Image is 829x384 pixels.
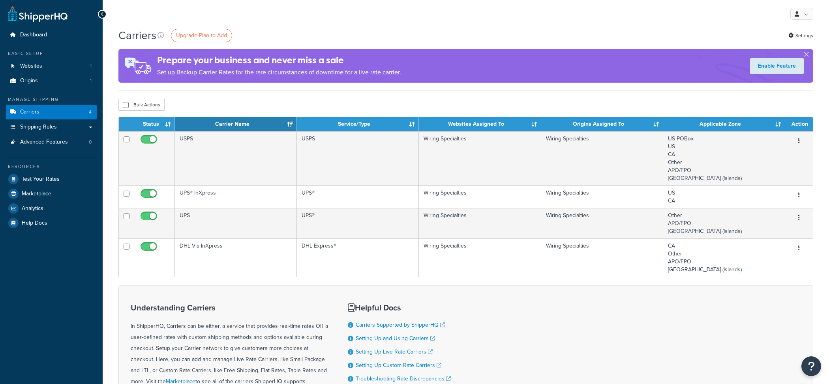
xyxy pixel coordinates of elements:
th: Origins Assigned To: activate to sort column ascending [541,117,663,131]
button: Bulk Actions [118,99,165,111]
td: Wiring Specialties [419,131,541,185]
div: Manage Shipping [6,96,97,103]
a: Carriers Supported by ShipperHQ [356,321,445,329]
td: US POBox US CA Other APO/FPO [GEOGRAPHIC_DATA] (Islands) [663,131,785,185]
a: Advanced Features 0 [6,135,97,149]
td: CA Other APO/FPO [GEOGRAPHIC_DATA] (Islands) [663,238,785,277]
td: DHL Via InXpress [175,238,297,277]
td: UPS [175,208,297,238]
td: UPS® InXpress [175,185,297,208]
a: ShipperHQ Home [8,6,68,22]
h4: Prepare your business and never miss a sale [157,54,401,67]
td: Other APO/FPO [GEOGRAPHIC_DATA] (Islands) [663,208,785,238]
h3: Helpful Docs [348,303,451,312]
a: Analytics [6,201,97,216]
span: 0 [89,139,92,146]
div: Basic Setup [6,50,97,57]
span: Analytics [22,205,43,212]
td: Wiring Specialties [419,185,541,208]
td: Wiring Specialties [541,185,663,208]
span: Upgrade Plan to Add [176,31,227,40]
div: Resources [6,163,97,170]
a: Help Docs [6,216,97,230]
p: Set up Backup Carrier Rates for the rare circumstances of downtime for a live rate carrier. [157,67,401,78]
a: Dashboard [6,28,97,42]
a: Settings [788,30,813,41]
a: Marketplace [6,187,97,201]
th: Service/Type: activate to sort column ascending [297,117,419,131]
td: Wiring Specialties [541,131,663,185]
a: Troubleshooting Rate Discrepancies [356,375,451,383]
h1: Carriers [118,28,156,43]
a: Enable Feature [750,58,804,74]
a: Carriers 4 [6,105,97,119]
td: UPS® [297,208,419,238]
th: Carrier Name: activate to sort column ascending [175,117,297,131]
li: Websites [6,59,97,74]
span: Help Docs [22,220,47,227]
span: Advanced Features [20,139,68,146]
a: Setting Up and Using Carriers [356,334,435,342]
a: Origins 1 [6,74,97,88]
a: Test Your Rates [6,172,97,186]
a: Upgrade Plan to Add [171,29,232,42]
button: Open Resource Center [801,356,821,376]
td: Wiring Specialties [419,238,541,277]
span: Carriers [20,109,39,115]
li: Origins [6,74,97,88]
a: Websites 1 [6,59,97,74]
span: 1 [90,63,92,70]
span: Test Your Rates [22,176,60,183]
td: Wiring Specialties [541,238,663,277]
a: Setting Up Custom Rate Carriers [356,361,441,369]
span: Dashboard [20,32,47,38]
span: Marketplace [22,191,51,197]
span: Websites [20,63,42,70]
li: Carriers [6,105,97,119]
a: Setting Up Live Rate Carriers [356,348,433,356]
a: Shipping Rules [6,120,97,134]
img: ad-rules-rateshop-fe6ec290ccb7230408bd80ed9643f0289d75e0ffd9eb532fc0e269fcd187b520.png [118,49,157,83]
td: DHL Express® [297,238,419,277]
td: Wiring Specialties [541,208,663,238]
li: Advanced Features [6,135,97,149]
th: Applicable Zone: activate to sort column ascending [663,117,785,131]
td: Wiring Specialties [419,208,541,238]
th: Action [785,117,813,131]
td: USPS [175,131,297,185]
span: 4 [89,109,92,115]
td: US CA [663,185,785,208]
th: Websites Assigned To: activate to sort column ascending [419,117,541,131]
h3: Understanding Carriers [131,303,328,312]
span: Shipping Rules [20,124,57,131]
span: 1 [90,78,92,84]
span: Origins [20,78,38,84]
th: Status: activate to sort column ascending [134,117,175,131]
td: USPS [297,131,419,185]
td: UPS® [297,185,419,208]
